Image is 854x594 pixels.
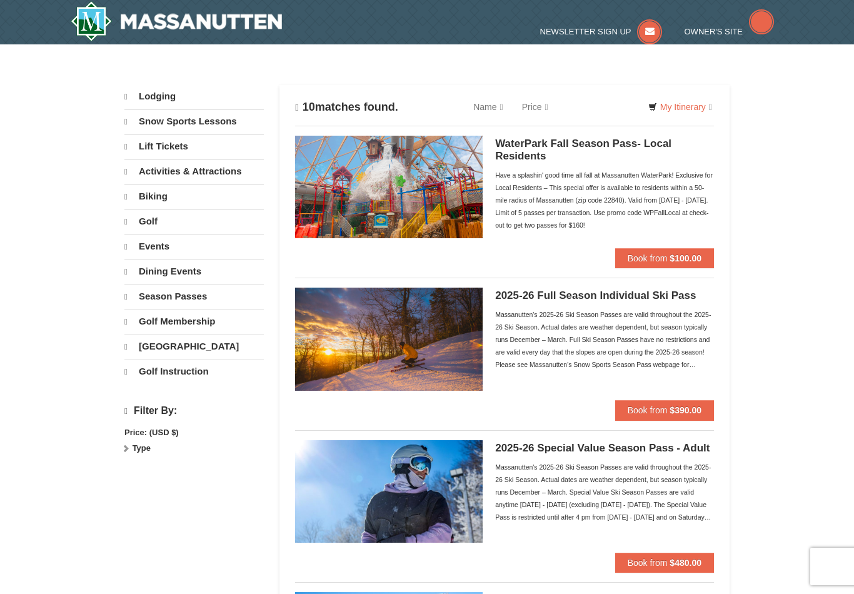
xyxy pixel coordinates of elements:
[628,405,668,415] span: Book from
[615,400,714,420] button: Book from $390.00
[124,259,264,283] a: Dining Events
[513,94,558,119] a: Price
[124,209,264,233] a: Golf
[124,159,264,183] a: Activities & Attractions
[295,288,483,390] img: 6619937-208-2295c65e.jpg
[71,1,282,41] img: Massanutten Resort Logo
[495,289,714,302] h5: 2025-26 Full Season Individual Ski Pass
[670,253,701,263] strong: $100.00
[124,85,264,108] a: Lodging
[685,27,775,36] a: Owner's Site
[628,558,668,568] span: Book from
[295,440,483,543] img: 6619937-198-dda1df27.jpg
[495,308,714,371] div: Massanutten's 2025-26 Ski Season Passes are valid throughout the 2025-26 Ski Season. Actual dates...
[615,248,714,268] button: Book from $100.00
[495,461,714,523] div: Massanutten's 2025-26 Ski Season Passes are valid throughout the 2025-26 Ski Season. Actual dates...
[685,27,743,36] span: Owner's Site
[640,98,720,116] a: My Itinerary
[670,405,701,415] strong: $390.00
[124,284,264,308] a: Season Passes
[124,109,264,133] a: Snow Sports Lessons
[495,169,714,231] div: Have a splashin' good time all fall at Massanutten WaterPark! Exclusive for Local Residents – Thi...
[124,310,264,333] a: Golf Membership
[124,360,264,383] a: Golf Instruction
[71,1,282,41] a: Massanutten Resort
[628,253,668,263] span: Book from
[464,94,512,119] a: Name
[295,136,483,238] img: 6619937-212-8c750e5f.jpg
[124,405,264,417] h4: Filter By:
[615,553,714,573] button: Book from $480.00
[124,234,264,258] a: Events
[540,27,631,36] span: Newsletter Sign Up
[540,27,663,36] a: Newsletter Sign Up
[495,442,714,455] h5: 2025-26 Special Value Season Pass - Adult
[670,558,701,568] strong: $480.00
[124,134,264,158] a: Lift Tickets
[124,335,264,358] a: [GEOGRAPHIC_DATA]
[124,428,179,437] strong: Price: (USD $)
[495,138,714,163] h5: WaterPark Fall Season Pass- Local Residents
[133,443,151,453] strong: Type
[124,184,264,208] a: Biking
